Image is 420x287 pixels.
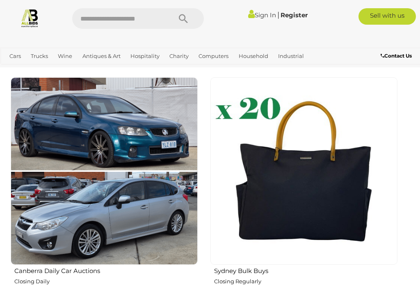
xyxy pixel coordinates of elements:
[6,63,38,76] a: Jewellery
[277,10,279,19] span: |
[11,77,198,265] img: Canberra Daily Car Auctions
[27,49,51,63] a: Trucks
[358,8,416,25] a: Sell with us
[210,77,397,265] img: Sydney Bulk Buys
[41,63,64,76] a: Office
[6,49,24,63] a: Cars
[281,11,308,19] a: Register
[275,49,307,63] a: Industrial
[163,8,204,29] button: Search
[67,63,90,76] a: Sports
[235,49,272,63] a: Household
[166,49,192,63] a: Charity
[214,277,397,286] p: Closing Regularly
[195,49,232,63] a: Computers
[14,277,198,286] p: Closing Daily
[79,49,124,63] a: Antiques & Art
[381,51,414,60] a: Contact Us
[381,53,412,59] b: Contact Us
[127,49,163,63] a: Hospitality
[20,8,39,28] img: Allbids.com.au
[94,63,159,76] a: [GEOGRAPHIC_DATA]
[55,49,75,63] a: Wine
[214,266,397,275] h2: Sydney Bulk Buys
[14,266,198,275] h2: Canberra Daily Car Auctions
[248,11,276,19] a: Sign In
